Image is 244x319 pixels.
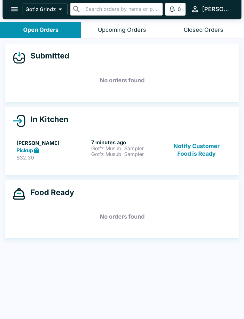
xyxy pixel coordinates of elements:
h5: No orders found [13,69,231,92]
h4: Submitted [25,51,69,61]
div: Closed Orders [184,26,223,34]
p: Got’z Musubi Sampler [91,146,163,151]
button: [PERSON_NAME] [188,2,234,16]
button: Got'z Grindz [23,3,68,15]
h6: 7 minutes ago [91,139,163,146]
p: 0 [178,6,181,12]
button: Notify Customer Food is Ready [166,139,227,161]
input: Search orders by name or phone number [84,5,160,14]
p: Got'z Grindz [25,6,56,12]
div: [PERSON_NAME] [202,5,231,13]
a: [PERSON_NAME]Pickup$32.307 minutes agoGot’z Musubi SamplerGot’z Musubi SamplerNotify Customer Foo... [13,135,231,165]
h4: In Kitchen [25,115,68,124]
h4: Food Ready [25,188,74,197]
strong: Pickup [17,147,33,153]
h5: No orders found [13,205,231,228]
div: Upcoming Orders [98,26,146,34]
p: Got’z Musubi Sampler [91,151,163,157]
button: open drawer [6,1,23,17]
p: $32.30 [17,154,89,161]
h5: [PERSON_NAME] [17,139,89,147]
div: Open Orders [23,26,58,34]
